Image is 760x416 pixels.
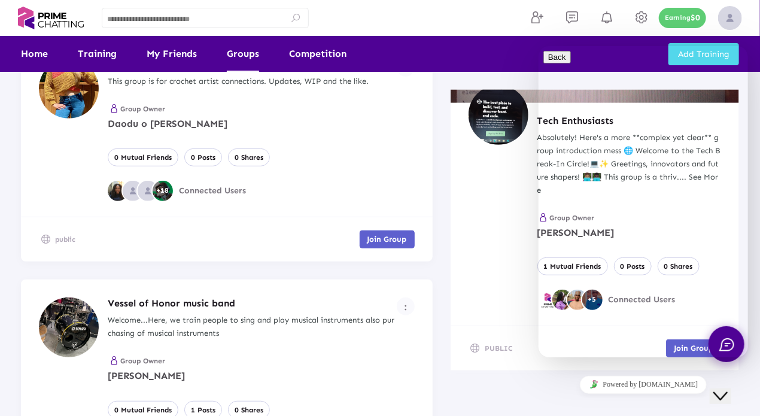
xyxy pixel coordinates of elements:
h5: Vessel of Honor music band [108,297,397,309]
button: 0 Posts [184,148,222,166]
h6: [PERSON_NAME] [108,370,185,381]
p: Welcome...Here, we train people to sing and play musical instruments also purchasing of musical i... [108,314,397,340]
p: Connected Users [179,184,246,198]
img: more [405,305,407,311]
button: Join Group [360,230,415,248]
span: 0 Shares [235,406,263,414]
p: This group is for crochet artist connections. Updates, WIP and the like. [108,75,397,88]
a: Training [78,36,117,72]
p: Group Owner [108,354,397,368]
button: Add Training [668,43,739,65]
span: 0 Mutual Friends [114,406,172,414]
button: Example icon-button with a menu [397,297,415,315]
p: Earning [665,14,691,22]
p: $0 [691,14,700,22]
span: PUBLIC [485,342,513,355]
img: Urenna Ochulo [108,181,128,201]
a: Groups [227,36,259,72]
a: Home [21,36,48,72]
p: Group Owner [537,211,722,224]
iframe: chat widget [539,46,748,357]
h6: [PERSON_NAME] [537,227,615,238]
span: 0 Shares [235,153,263,162]
span: public [56,233,76,246]
span: 0 Posts [191,153,215,162]
iframe: chat widget [539,371,748,398]
img: logo [18,4,84,32]
p: Absolutely! Here's a more **complex yet clear** group introduction mess 🌐 Welcome to the Tech Bre... [537,131,722,197]
iframe: chat widget [710,368,748,404]
p: Group Owner [108,102,397,116]
img: img [718,6,742,30]
span: 1 Posts [191,406,215,414]
img: Daodu o Jennifer o [123,181,143,201]
img: user-profile [39,59,99,119]
h6: Daodu o [PERSON_NAME] [108,118,227,129]
button: 1 Mutual Friends [537,257,608,275]
span: Join Group [367,235,407,244]
span: 0 Mutual Friends [114,153,172,162]
button: 0 Shares [228,148,270,166]
div: +18 [153,181,173,201]
img: user-profile [469,85,528,145]
button: 0 Mutual Friends [108,148,178,166]
img: user-profile [39,297,99,357]
img: Prime Chatting [537,290,558,310]
img: Kemi Jnr. [138,181,158,201]
h5: Tech Enthusiasts [537,115,722,126]
a: Competition [289,36,346,72]
a: My Friends [147,36,197,72]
